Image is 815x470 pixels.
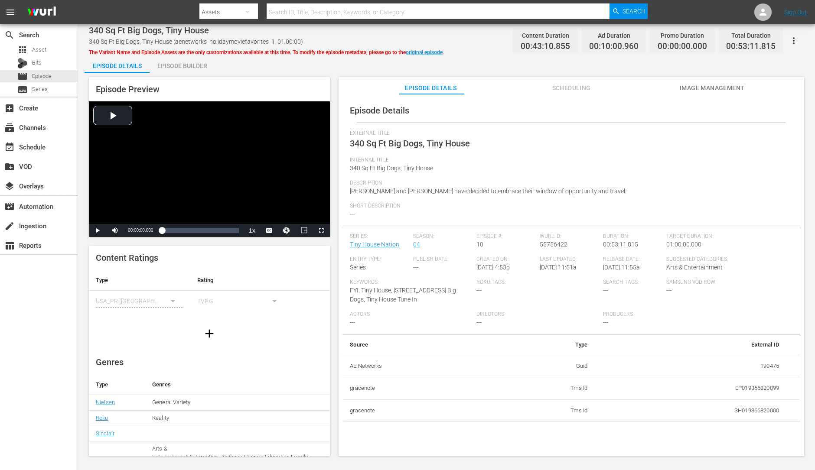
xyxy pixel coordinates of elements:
span: 00:43:10.855 [521,42,570,52]
span: Scheduling [539,83,604,94]
span: Ingestion [4,221,15,231]
span: Channels [4,123,15,133]
span: 00:00:00.000 [128,228,153,233]
span: Target Duration: [666,233,789,240]
td: SH019366820000 [595,399,786,422]
button: Episode Builder [150,55,215,73]
span: The Variant Name and Episode Assets are the only customizations available at this time. To modify... [89,49,444,55]
span: 55756422 [540,241,567,248]
span: External Title [350,130,789,137]
span: Search [4,30,15,40]
span: Schedule [4,142,15,152]
th: AE Networks [343,355,492,377]
span: Season: [413,233,472,240]
span: Episode Details [398,83,463,94]
span: Episode #: [476,233,535,240]
span: Series [350,264,366,271]
span: 00:53:11.815 [726,42,776,52]
div: Bits [17,58,28,68]
button: Jump To Time [278,224,295,237]
table: simple table [89,270,330,318]
span: Entry Type: [350,256,409,263]
button: Fullscreen [313,224,330,237]
span: [DATE] 11:51a [540,264,577,271]
td: Tms Id [493,399,595,422]
a: Sinclair [96,430,114,437]
span: 340 Sq Ft Big Dogs, Tiny House [89,25,209,36]
img: ans4CAIJ8jUAAAAAAAAAAAAAAAAAAAAAAAAgQb4GAAAAAAAAAAAAAAAAAAAAAAAAJMjXAAAAAAAAAAAAAAAAAAAAAAAAgAT5G... [21,2,62,23]
div: Ad Duration [589,29,639,42]
div: Content Duration [521,29,570,42]
span: Create [4,103,15,113]
span: 340 Sq Ft Big Dogs, Tiny House (aenetworks_holidaymoviefavorites_1_01:00:00) [89,38,303,45]
span: --- [350,319,355,326]
td: 190475 [595,355,786,377]
span: Keywords: [350,279,472,286]
th: Genres [145,374,315,395]
th: External ID [595,334,786,355]
a: Tiny House Nation [350,241,399,248]
span: --- [350,211,355,217]
span: Samsung VOD Row: [666,279,725,286]
span: Reports [4,240,15,251]
span: 00:53:11.815 [603,241,638,248]
span: Roku Tags: [476,279,599,286]
div: USA_PR ([GEOGRAPHIC_DATA]) [96,289,183,313]
span: Internal Title [350,157,789,164]
div: TVPG [197,289,285,313]
span: Automation [4,201,15,212]
td: Guid [493,355,595,377]
div: Promo Duration [658,29,707,42]
td: EP019366820099 [595,377,786,400]
span: Suggested Categories: [666,256,789,263]
span: Short Description [350,203,789,210]
span: Asset [17,45,28,55]
span: Overlays [4,181,15,191]
span: --- [666,287,672,294]
span: Episode Preview [96,84,160,94]
div: Episode Details [85,55,150,76]
a: 04 [413,241,420,248]
span: --- [413,264,418,271]
span: Duration: [603,233,662,240]
span: Description [350,180,789,187]
span: VOD [4,162,15,172]
span: 00:10:00.960 [589,42,639,52]
span: [DATE] 11:55a [603,264,640,271]
span: 10 [476,241,483,248]
span: [PERSON_NAME] and [PERSON_NAME] have decided to embrace their window of opportunity and travel. [350,188,626,194]
div: Episode Builder [150,55,215,76]
span: Series [32,85,48,94]
button: Episode Details [85,55,150,73]
span: Search Tags: [603,279,662,286]
span: 01:00:00.000 [666,241,701,248]
th: Type [89,374,145,395]
span: Content Ratings [96,253,158,263]
button: Picture-in-Picture [295,224,313,237]
button: Search [610,3,648,19]
span: Arts & Entertainment [666,264,723,271]
span: Asset [32,45,46,54]
span: 340 Sq Ft Big Dogs, Tiny House [350,165,433,172]
button: Play [89,224,106,237]
table: simple table [343,334,800,422]
th: Type [493,334,595,355]
span: [DATE] 4:53p [476,264,510,271]
span: 340 Sq Ft Big Dogs, Tiny House [350,138,470,149]
div: Total Duration [726,29,776,42]
a: Roku [96,415,108,421]
span: Directors [476,311,599,318]
span: Search [623,3,645,19]
span: Episode [32,72,52,81]
a: Sign Out [784,9,807,16]
div: Progress Bar [162,228,239,233]
button: Mute [106,224,124,237]
span: FYI, Tiny House, [STREET_ADDRESS] Big Dogs, Tiny House Tune In [350,287,456,303]
button: Captions [261,224,278,237]
a: Nielsen [96,399,115,405]
span: Series: [350,233,409,240]
span: --- [476,319,482,326]
a: original episode [406,49,443,55]
span: Release Date: [603,256,662,263]
span: Episode [17,71,28,81]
